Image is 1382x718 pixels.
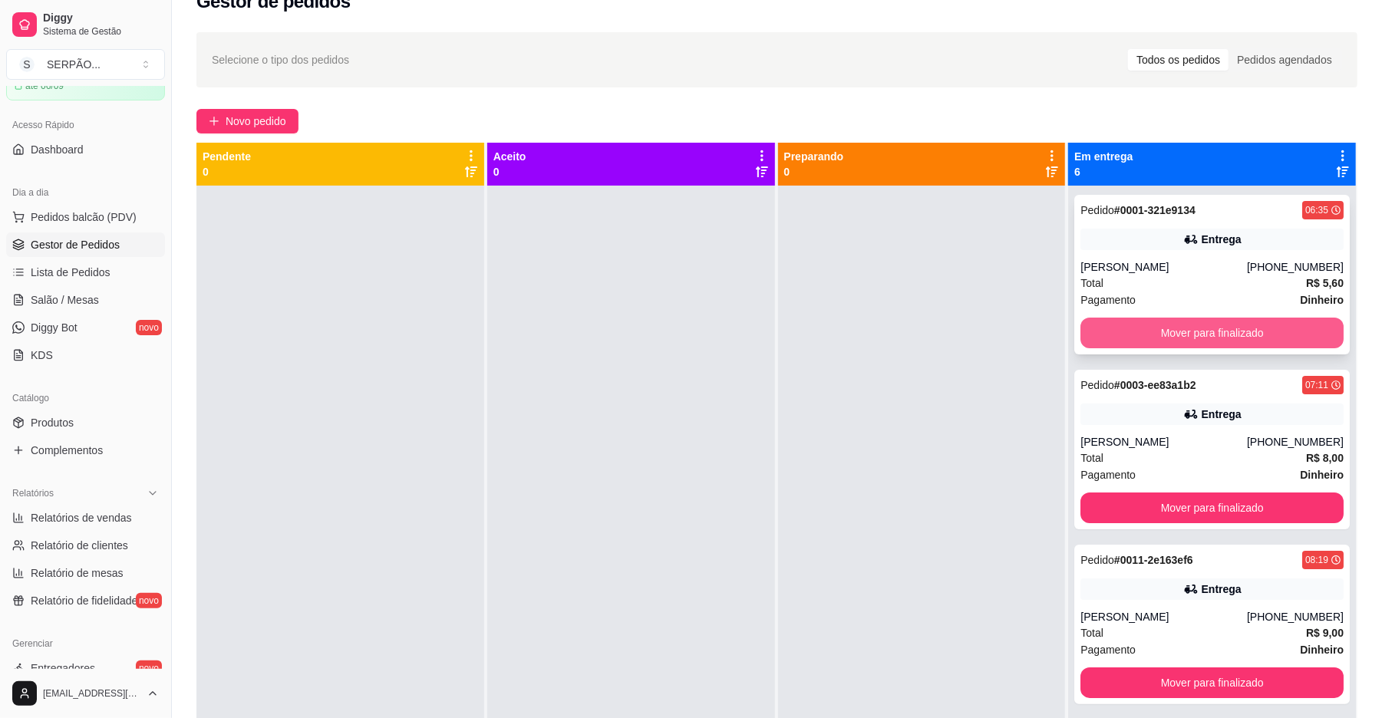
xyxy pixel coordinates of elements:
div: [PERSON_NAME] [1080,259,1247,275]
button: Select a team [6,49,165,80]
span: Relatório de clientes [31,538,128,553]
p: Em entrega [1074,149,1133,164]
button: Mover para finalizado [1080,318,1344,348]
span: plus [209,116,219,127]
p: Pendente [203,149,251,164]
strong: # 0001-321e9134 [1114,204,1196,216]
span: Pedido [1080,554,1114,566]
a: Dashboard [6,137,165,162]
a: Relatório de clientes [6,533,165,558]
article: até 06/09 [25,80,64,92]
p: 0 [493,164,526,179]
span: Relatórios [12,487,54,499]
span: Diggy Bot [31,320,78,335]
a: Produtos [6,410,165,435]
div: Todos os pedidos [1128,49,1229,71]
strong: Dinheiro [1300,644,1344,656]
strong: Dinheiro [1300,469,1344,481]
div: 07:11 [1305,379,1328,391]
a: Relatórios de vendas [6,506,165,530]
span: Sistema de Gestão [43,25,159,38]
span: Complementos [31,443,103,458]
strong: Dinheiro [1300,294,1344,306]
span: Relatórios de vendas [31,510,132,525]
p: 0 [203,164,251,179]
span: S [19,57,35,72]
span: Relatório de mesas [31,565,124,581]
span: Produtos [31,415,74,430]
span: [EMAIL_ADDRESS][DOMAIN_NAME] [43,687,140,700]
span: Novo pedido [226,113,286,130]
div: Dia a dia [6,180,165,205]
div: [PERSON_NAME] [1080,609,1247,624]
span: Lista de Pedidos [31,265,110,280]
a: Relatório de mesas [6,561,165,585]
button: Mover para finalizado [1080,667,1344,698]
span: Total [1080,450,1103,466]
span: KDS [31,347,53,363]
span: Gestor de Pedidos [31,237,120,252]
span: Salão / Mesas [31,292,99,308]
strong: # 0011-2e163ef6 [1114,554,1193,566]
span: Entregadores [31,660,95,676]
a: Gestor de Pedidos [6,232,165,257]
div: 08:19 [1305,554,1328,566]
span: Total [1080,624,1103,641]
span: Pedido [1080,204,1114,216]
div: [PERSON_NAME] [1080,434,1247,450]
div: Entrega [1202,581,1242,597]
p: Aceito [493,149,526,164]
p: 0 [784,164,844,179]
a: Salão / Mesas [6,288,165,312]
div: [PHONE_NUMBER] [1247,259,1344,275]
div: Catálogo [6,386,165,410]
strong: R$ 8,00 [1306,452,1344,464]
span: Pedidos balcão (PDV) [31,209,137,225]
a: Lista de Pedidos [6,260,165,285]
p: 6 [1074,164,1133,179]
a: Complementos [6,438,165,463]
div: [PHONE_NUMBER] [1247,434,1344,450]
div: 06:35 [1305,204,1328,216]
strong: R$ 5,60 [1306,277,1344,289]
span: Pagamento [1080,291,1136,308]
span: Relatório de fidelidade [31,593,137,608]
a: Relatório de fidelidadenovo [6,588,165,613]
button: Novo pedido [196,109,298,133]
div: SERPÃO ... [47,57,101,72]
a: KDS [6,343,165,367]
a: DiggySistema de Gestão [6,6,165,43]
span: Selecione o tipo dos pedidos [212,51,349,68]
div: Acesso Rápido [6,113,165,137]
a: Entregadoresnovo [6,656,165,680]
span: Pedido [1080,379,1114,391]
p: Preparando [784,149,844,164]
span: Diggy [43,12,159,25]
div: Pedidos agendados [1229,49,1341,71]
button: Pedidos balcão (PDV) [6,205,165,229]
div: Gerenciar [6,631,165,656]
span: Pagamento [1080,466,1136,483]
div: [PHONE_NUMBER] [1247,609,1344,624]
div: Entrega [1202,407,1242,422]
button: Mover para finalizado [1080,492,1344,523]
button: [EMAIL_ADDRESS][DOMAIN_NAME] [6,675,165,712]
a: Diggy Botnovo [6,315,165,340]
strong: R$ 9,00 [1306,627,1344,639]
span: Dashboard [31,142,84,157]
strong: # 0003-ee83a1b2 [1114,379,1196,391]
span: Pagamento [1080,641,1136,658]
div: Entrega [1202,232,1242,247]
span: Total [1080,275,1103,291]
